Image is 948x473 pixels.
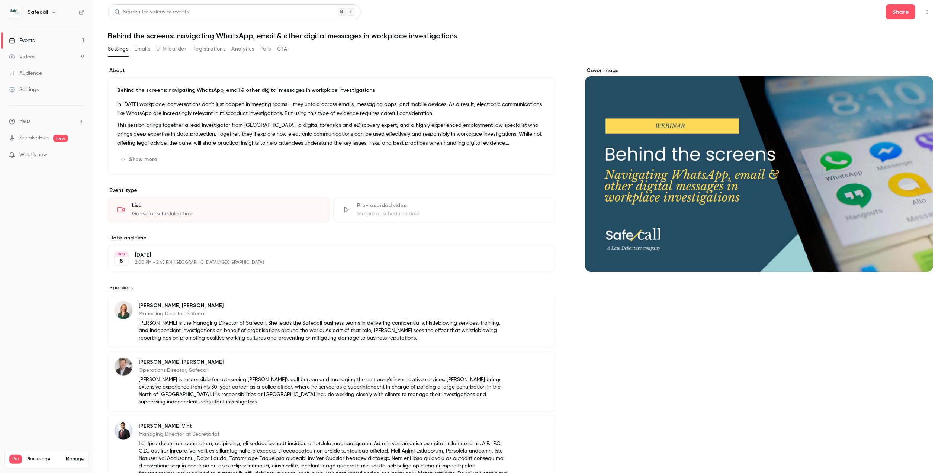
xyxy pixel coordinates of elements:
div: Search for videos or events [114,8,189,16]
button: Emails [134,43,150,55]
p: 2:00 PM - 2:45 PM, [GEOGRAPHIC_DATA]/[GEOGRAPHIC_DATA] [135,260,516,266]
button: Show more [117,154,162,165]
img: Tim Smith [115,358,132,376]
div: Stream at scheduled time [357,210,546,218]
button: Share [886,4,915,19]
div: LiveGo live at scheduled time [108,197,330,222]
img: Safecall [9,6,21,18]
p: Managing Director at Secretariat [139,431,507,438]
div: Pre-recorded videoStream at scheduled time [333,197,556,222]
label: Date and time [108,234,555,242]
button: Polls [260,43,271,55]
p: [DATE] [135,251,516,259]
img: Joanna Lewis [115,301,132,319]
p: This session brings together a lead investigator from [GEOGRAPHIC_DATA], a digital forensics and ... [117,121,546,148]
button: Registrations [192,43,225,55]
div: Go live at scheduled time [132,210,321,218]
div: Pre-recorded video [357,202,546,209]
button: Settings [108,43,128,55]
label: Speakers [108,284,555,292]
a: SpeakerHub [19,134,49,142]
p: Event type [108,187,555,194]
p: [PERSON_NAME] is the Managing Director of Safecall. She leads the Safecall business teams in deli... [139,319,507,342]
img: Jim Vint [115,422,132,440]
p: [PERSON_NAME] Vint [139,422,507,430]
button: Analytics [231,43,254,55]
label: Cover image [585,67,933,74]
p: [PERSON_NAME] is responsible for overseeing [PERSON_NAME]'s call bureau and managing the company'... [139,376,507,406]
div: Videos [9,53,35,61]
button: CTA [277,43,287,55]
span: Help [19,118,30,125]
p: 8 [120,257,123,265]
section: Cover image [585,67,933,272]
p: Managing Director, Safecall [139,310,507,318]
div: Audience [9,70,42,77]
p: Operations Director, Safecall [139,367,507,374]
div: Events [9,37,35,44]
p: [PERSON_NAME] [PERSON_NAME] [139,302,507,309]
div: Joanna Lewis[PERSON_NAME] [PERSON_NAME]Managing Director, Safecall[PERSON_NAME] is the Managing D... [108,295,555,348]
iframe: Noticeable Trigger [75,152,84,158]
span: Pro [9,455,22,464]
div: Settings [9,86,39,93]
div: Live [132,202,321,209]
span: Plan usage [26,456,61,462]
a: Manage [66,456,84,462]
p: In [DATE] workplace, conversations don’t just happen in meeting rooms - they unfold across emails... [117,100,546,118]
p: [PERSON_NAME] [PERSON_NAME] [139,358,507,366]
label: About [108,67,555,74]
span: new [53,135,68,142]
h6: Safecall [28,9,48,16]
p: Behind the screens: navigating WhatsApp, email & other digital messages in workplace investigations [117,87,546,94]
div: OCT [115,252,128,257]
div: Tim Smith[PERSON_NAME] [PERSON_NAME]Operations Director, Safecall[PERSON_NAME] is responsible for... [108,351,555,412]
button: UTM builder [156,43,186,55]
h1: Behind the screens: navigating WhatsApp, email & other digital messages in workplace investigations [108,31,933,40]
li: help-dropdown-opener [9,118,84,125]
span: What's new [19,151,47,159]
